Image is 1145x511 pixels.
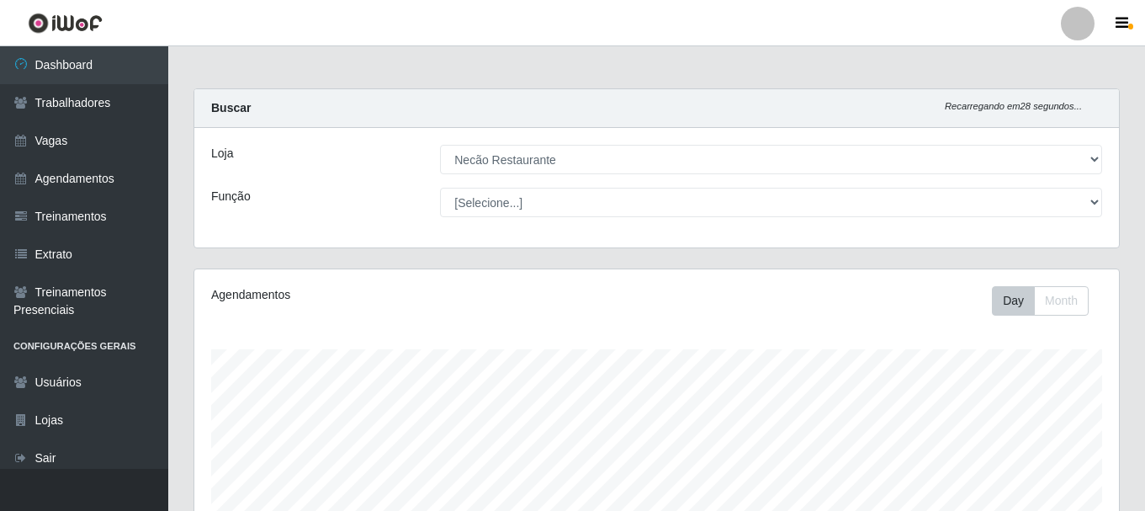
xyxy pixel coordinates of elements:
[1034,286,1089,316] button: Month
[28,13,103,34] img: CoreUI Logo
[211,286,568,304] div: Agendamentos
[211,188,251,205] label: Função
[992,286,1089,316] div: First group
[945,101,1082,111] i: Recarregando em 28 segundos...
[211,145,233,162] label: Loja
[992,286,1102,316] div: Toolbar with button groups
[211,101,251,114] strong: Buscar
[992,286,1035,316] button: Day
